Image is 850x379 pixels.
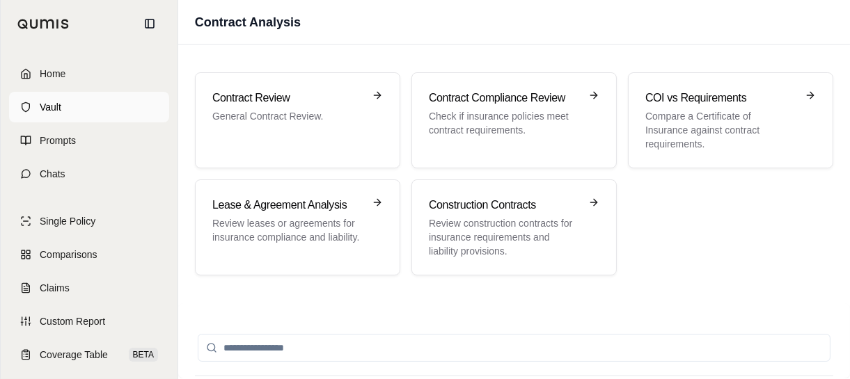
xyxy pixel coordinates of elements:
[40,100,61,114] span: Vault
[40,348,108,362] span: Coverage Table
[40,248,97,261] span: Comparisons
[429,216,580,258] p: Review construction contracts for insurance requirements and liability provisions.
[9,58,169,89] a: Home
[40,281,70,295] span: Claims
[17,19,70,29] img: Qumis Logo
[645,90,796,106] h3: COI vs Requirements
[9,273,169,303] a: Claims
[9,339,169,370] a: Coverage TableBETA
[40,214,95,228] span: Single Policy
[40,134,76,147] span: Prompts
[645,109,796,151] p: Compare a Certificate of Insurance against contract requirements.
[40,314,105,328] span: Custom Report
[212,90,363,106] h3: Contract Review
[40,167,65,181] span: Chats
[9,239,169,270] a: Comparisons
[429,197,580,213] h3: Construction Contracts
[212,109,363,123] p: General Contract Review.
[212,216,363,244] p: Review leases or agreements for insurance compliance and liability.
[429,109,580,137] p: Check if insurance policies meet contract requirements.
[9,125,169,156] a: Prompts
[429,90,580,106] h3: Contract Compliance Review
[9,159,169,189] a: Chats
[129,348,158,362] span: BETA
[9,92,169,122] a: Vault
[40,67,65,81] span: Home
[9,206,169,236] a: Single Policy
[9,306,169,337] a: Custom Report
[139,13,161,35] button: Collapse sidebar
[195,13,301,32] h1: Contract Analysis
[212,197,363,213] h3: Lease & Agreement Analysis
